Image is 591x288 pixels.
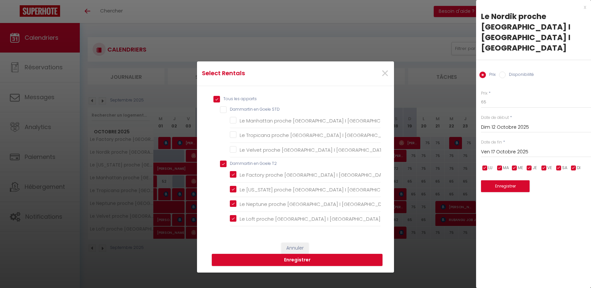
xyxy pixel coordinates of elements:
span: LU [488,165,492,171]
span: MA [503,165,509,171]
span: DI [577,165,580,171]
h4: Select Rentals [202,69,324,78]
button: Enregistrer [212,254,383,266]
label: Date de début [481,115,509,121]
button: Close [381,67,389,81]
span: Le Loft proche [GEOGRAPHIC_DATA] I [GEOGRAPHIC_DATA] I [GEOGRAPHIC_DATA] [240,215,435,222]
span: VE [547,165,552,171]
span: JE [533,165,537,171]
span: Le [US_STATE] proche [GEOGRAPHIC_DATA] I [GEOGRAPHIC_DATA] I [GEOGRAPHIC_DATA] [240,186,453,193]
label: Date de fin [481,139,502,145]
span: Le Manhattan proche [GEOGRAPHIC_DATA] I [GEOGRAPHIC_DATA] I [GEOGRAPHIC_DATA] [240,117,453,124]
label: Disponibilité [506,72,534,79]
span: SA [562,165,567,171]
div: Le Nordik proche [GEOGRAPHIC_DATA] I [GEOGRAPHIC_DATA] I [GEOGRAPHIC_DATA] [481,11,586,53]
span: ME [518,165,523,171]
span: × [381,64,389,83]
span: Le Velvet proche [GEOGRAPHIC_DATA] I [GEOGRAPHIC_DATA] I Astérix [240,146,407,153]
button: Enregistrer [481,180,530,192]
button: Annuler [281,243,309,254]
label: Prix [486,72,496,79]
div: x [476,3,586,11]
label: Prix [481,90,488,97]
